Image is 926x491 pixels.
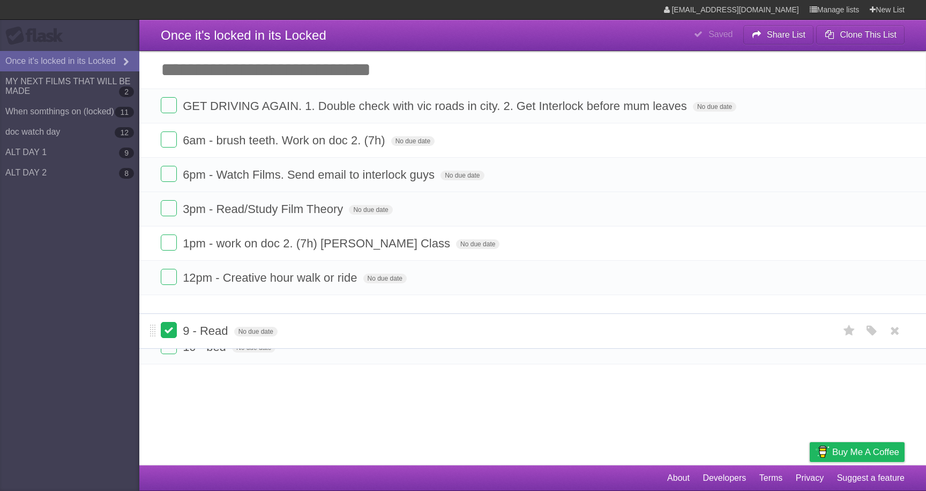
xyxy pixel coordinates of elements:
span: 6pm - Watch Films. Send email to interlock guys [183,168,437,181]
label: Done [161,166,177,182]
label: Done [161,322,177,338]
span: No due date [693,102,736,112]
a: Suggest a feature [837,468,905,488]
label: Done [161,200,177,216]
label: Done [161,269,177,285]
span: 9 - Read [183,324,230,338]
a: Developers [703,468,746,488]
span: Once it's locked in its Locked [161,28,326,42]
label: Done [161,234,177,251]
a: Buy me a coffee [810,442,905,462]
span: 6am - brush teeth. Work on doc 2. (7h) [183,134,387,147]
span: Buy me a coffee [832,443,899,461]
b: 2 [119,86,134,97]
button: Clone This List [816,25,905,45]
img: Buy me a coffee [815,443,830,461]
a: Terms [759,468,783,488]
span: No due date [234,327,278,336]
label: Star task [839,322,860,340]
label: Done [161,97,177,113]
span: 12pm - Creative hour walk or ride [183,271,360,284]
b: 11 [115,107,134,118]
span: 3pm - Read/Study Film Theory [183,202,346,216]
a: Privacy [796,468,824,488]
b: 9 [119,148,134,158]
div: Flask [5,26,70,46]
button: Share List [743,25,814,45]
span: No due date [440,171,484,180]
a: About [667,468,690,488]
span: GET DRIVING AGAIN. 1. Double check with vic roads in city. 2. Get Interlock before mum leaves [183,99,690,113]
span: 1pm - work on doc 2. (7h) [PERSON_NAME] Class [183,237,453,250]
b: 8 [119,168,134,179]
b: 12 [115,127,134,138]
label: Done [161,131,177,148]
span: No due date [349,205,392,215]
span: No due date [391,136,435,146]
b: Share List [767,30,805,39]
span: No due date [456,239,499,249]
b: Clone This List [840,30,897,39]
span: No due date [363,274,407,283]
b: Saved [708,30,733,39]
